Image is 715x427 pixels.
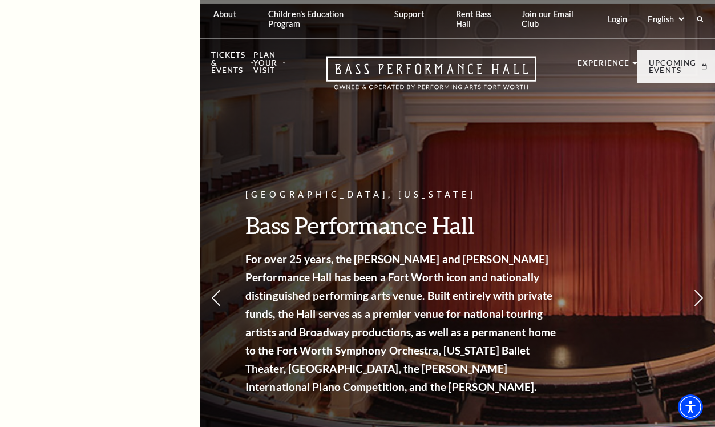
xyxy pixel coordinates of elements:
[245,211,559,240] h3: Bass Performance Hall
[245,188,559,202] p: [GEOGRAPHIC_DATA], [US_STATE]
[678,394,703,420] div: Accessibility Menu
[245,252,556,393] strong: For over 25 years, the [PERSON_NAME] and [PERSON_NAME] Performance Hall has been a Fort Worth ico...
[394,9,424,19] p: Support
[253,51,280,80] p: Plan Your Visit
[211,51,248,80] p: Tickets & Events
[645,14,686,25] select: Select:
[577,59,630,73] p: Experience
[268,9,362,29] p: Children's Education Program
[649,59,699,81] p: Upcoming Events
[599,5,637,33] a: Login
[456,9,501,29] p: Rent Bass Hall
[213,9,236,19] p: About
